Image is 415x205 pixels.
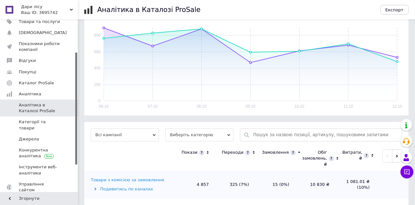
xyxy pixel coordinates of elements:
text: 09.10 [245,104,255,109]
span: Всі кампанії [91,128,159,141]
div: Ваш ID: 3695742 [21,10,78,16]
span: Дари лісу [21,4,70,10]
input: Пошук за назвою позиції, артикулу, пошуковими запитами [253,129,398,141]
button: Чат з покупцем [400,165,413,178]
div: Подивитись по каналах [91,186,173,192]
td: 325 (7%) [215,171,255,199]
span: Управління сайтом [19,181,60,193]
text: 800 [94,33,101,38]
td: 15 (0%) [255,171,296,199]
div: Замовлення [262,150,289,155]
text: 12.10 [392,104,402,109]
td: 1 081.01 ₴ (10%) [336,171,376,199]
span: Аналітика в Каталозі ProSale [19,102,60,114]
span: Виберіть категорію [165,128,233,141]
div: Товари з комісією за замовлення [91,177,164,183]
div: Покази [182,150,197,155]
span: [DEMOGRAPHIC_DATA] [19,30,67,36]
div: Переходи [222,150,243,155]
div: Обіг замовлень, ₴ [302,150,327,167]
button: Експорт [380,5,409,15]
span: Показники роботи компанії [19,41,60,53]
text: 11.10 [343,104,353,109]
text: 0 [98,99,101,103]
span: Джерела [19,136,39,142]
span: Каталог ProSale [19,80,54,86]
text: 06.10 [99,104,109,109]
text: 400 [94,66,101,70]
span: Товари та послуги [19,19,60,25]
span: Конкурентна аналітика [19,147,60,159]
td: 10 830 ₴ [296,171,336,199]
h1: Аналітика в Каталозі ProSale [97,6,200,14]
text: 200 [94,82,101,87]
td: 4 857 [175,171,215,199]
div: Витрати, ₴ [342,150,362,161]
text: 600 [94,50,101,54]
span: Покупці [19,69,36,75]
text: 10.10 [294,104,304,109]
span: Інструменти веб-аналітики [19,164,60,176]
span: Аналітика [19,91,41,97]
span: Експорт [385,7,404,12]
span: Категорії та товари [19,119,60,131]
text: 07.10 [148,104,158,109]
span: Відгуки [19,58,36,64]
text: 08.10 [197,104,207,109]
